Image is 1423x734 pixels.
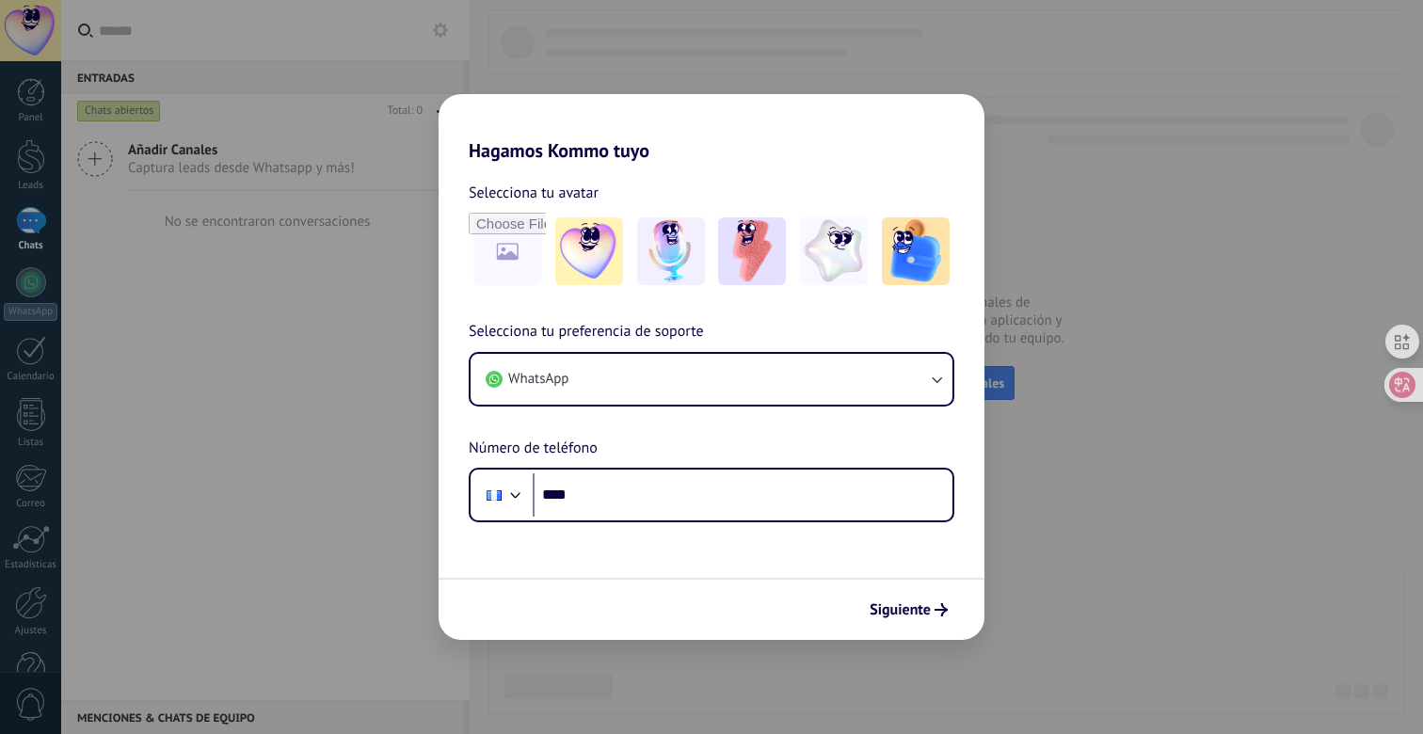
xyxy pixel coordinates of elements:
span: Selecciona tu avatar [469,181,599,205]
span: Siguiente [870,603,931,616]
span: Selecciona tu preferencia de soporte [469,320,704,344]
img: -1.jpeg [555,217,623,285]
span: Número de teléfono [469,437,598,461]
span: WhatsApp [508,370,568,389]
button: WhatsApp [471,354,952,405]
img: -4.jpeg [800,217,868,285]
button: Siguiente [861,594,956,626]
h2: Hagamos Kommo tuyo [439,94,984,162]
div: Guatemala: + 502 [476,475,512,515]
img: -2.jpeg [637,217,705,285]
img: -5.jpeg [882,217,950,285]
img: -3.jpeg [718,217,786,285]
